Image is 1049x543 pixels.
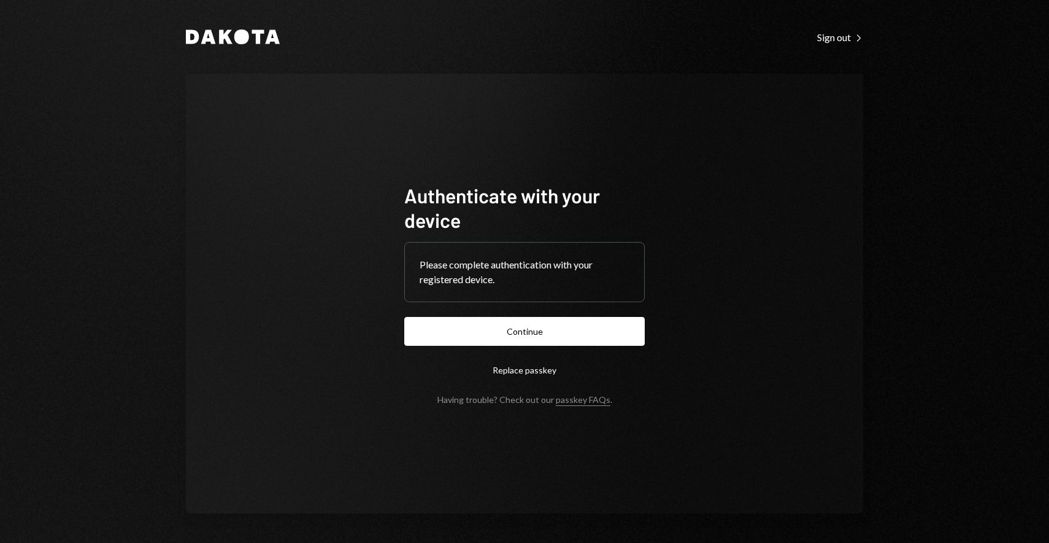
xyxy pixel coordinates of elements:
[817,31,863,44] div: Sign out
[404,356,645,385] button: Replace passkey
[556,394,610,406] a: passkey FAQs
[404,183,645,232] h1: Authenticate with your device
[420,257,629,287] div: Please complete authentication with your registered device.
[404,317,645,346] button: Continue
[817,30,863,44] a: Sign out
[437,394,612,405] div: Having trouble? Check out our .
